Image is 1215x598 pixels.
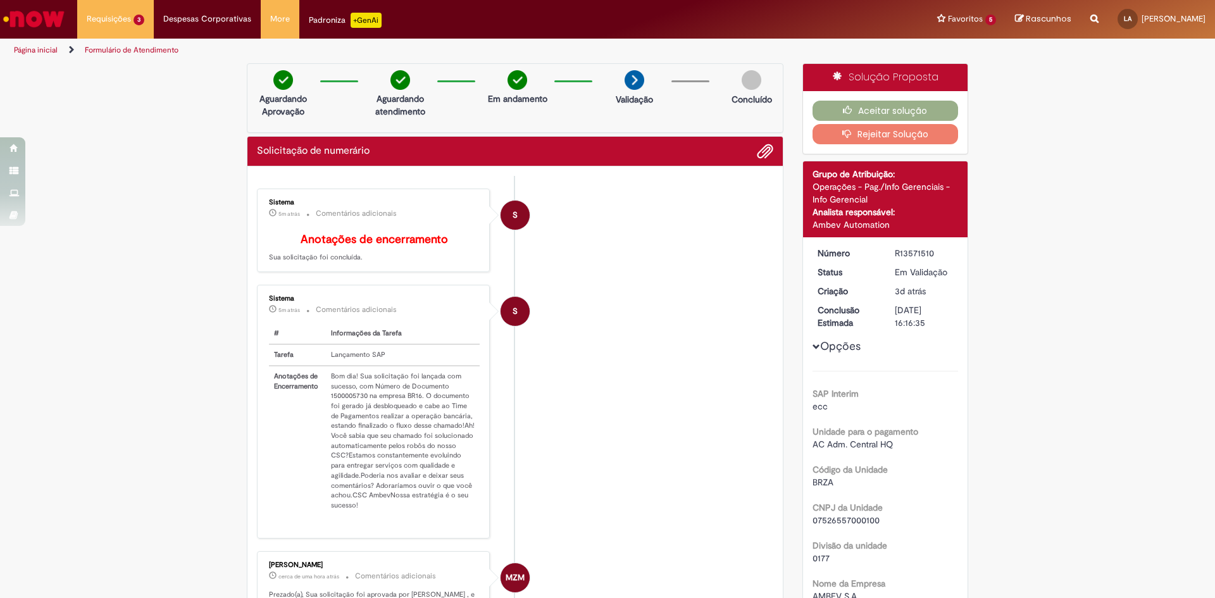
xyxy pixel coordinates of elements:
span: LA [1124,15,1131,23]
span: S [513,200,518,230]
div: Sistema [269,295,480,302]
time: 26/09/2025 16:16:31 [895,285,926,297]
a: Página inicial [14,45,58,55]
div: Operações - Pag./Info Gerenciais - Info Gerencial [813,180,959,206]
span: 3 [134,15,144,25]
img: arrow-next.png [625,70,644,90]
th: Tarefa [269,344,326,366]
span: 0177 [813,552,830,564]
b: Anotações de encerramento [301,232,448,247]
span: 3d atrás [895,285,926,297]
dt: Criação [808,285,886,297]
p: Em andamento [488,92,547,105]
div: Marcelo Zaninari Mazzon [501,563,530,592]
span: [PERSON_NAME] [1142,13,1206,24]
span: ecc [813,401,828,412]
div: Grupo de Atribuição: [813,168,959,180]
th: # [269,323,326,344]
img: check-circle-green.png [390,70,410,90]
td: Bom dia! Sua solicitação foi lançada com sucesso, com Número de Documento 1500005730 na empresa B... [326,366,480,516]
p: Concluído [732,93,772,106]
dt: Status [808,266,886,278]
h2: Solicitação de numerário Histórico de tíquete [257,146,370,157]
span: cerca de uma hora atrás [278,573,339,580]
dt: Conclusão Estimada [808,304,886,329]
div: Sistema [269,199,480,206]
button: Rejeitar Solução [813,124,959,144]
div: System [501,201,530,230]
b: Código da Unidade [813,464,888,475]
p: +GenAi [351,13,382,28]
span: BRZA [813,477,833,488]
p: Aguardando Aprovação [252,92,314,118]
button: Adicionar anexos [757,143,773,159]
span: Despesas Corporativas [163,13,251,25]
div: Solução Proposta [803,64,968,91]
p: Validação [616,93,653,106]
img: ServiceNow [1,6,66,32]
div: Analista responsável: [813,206,959,218]
span: More [270,13,290,25]
span: Rascunhos [1026,13,1071,25]
dt: Número [808,247,886,259]
span: MZM [506,563,525,593]
div: System [501,297,530,326]
b: Nome da Empresa [813,578,885,589]
span: Requisições [87,13,131,25]
p: Aguardando atendimento [370,92,431,118]
span: Favoritos [948,13,983,25]
time: 29/09/2025 09:32:28 [278,210,300,218]
div: Ambev Automation [813,218,959,231]
span: 5m atrás [278,210,300,218]
th: Anotações de Encerramento [269,366,326,516]
a: Formulário de Atendimento [85,45,178,55]
img: img-circle-grey.png [742,70,761,90]
span: 5 [985,15,996,25]
div: [PERSON_NAME] [269,561,480,569]
img: check-circle-green.png [273,70,293,90]
span: 5m atrás [278,306,300,314]
span: AC Adm. Central HQ [813,439,893,450]
small: Comentários adicionais [316,304,397,315]
div: [DATE] 16:16:35 [895,304,954,329]
a: Rascunhos [1015,13,1071,25]
b: SAP Interim [813,388,859,399]
small: Comentários adicionais [316,208,397,219]
div: Em Validação [895,266,954,278]
b: Unidade para o pagamento [813,426,918,437]
img: check-circle-green.png [508,70,527,90]
th: Informações da Tarefa [326,323,480,344]
div: 26/09/2025 16:16:31 [895,285,954,297]
ul: Trilhas de página [9,39,801,62]
time: 29/09/2025 09:32:26 [278,306,300,314]
b: CNPJ da Unidade [813,502,883,513]
b: Divisão da unidade [813,540,887,551]
button: Aceitar solução [813,101,959,121]
span: S [513,296,518,327]
span: 07526557000100 [813,514,880,526]
td: Lançamento SAP [326,344,480,366]
div: R13571510 [895,247,954,259]
p: Sua solicitação foi concluída. [269,234,480,263]
small: Comentários adicionais [355,571,436,582]
div: Padroniza [309,13,382,28]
